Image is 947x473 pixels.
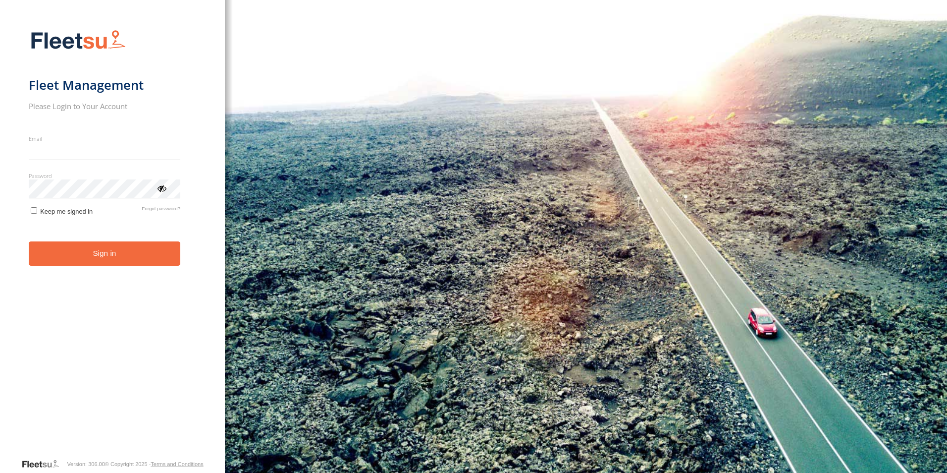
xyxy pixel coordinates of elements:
[29,172,181,179] label: Password
[21,459,67,469] a: Visit our Website
[29,101,181,111] h2: Please Login to Your Account
[29,77,181,93] h1: Fleet Management
[29,24,197,458] form: main
[40,208,93,215] span: Keep me signed in
[31,207,37,214] input: Keep me signed in
[29,135,181,142] label: Email
[142,206,180,215] a: Forgot password?
[105,461,204,467] div: © Copyright 2025 -
[67,461,105,467] div: Version: 306.00
[29,241,181,266] button: Sign in
[151,461,203,467] a: Terms and Conditions
[157,183,166,193] div: ViewPassword
[29,28,128,53] img: Fleetsu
